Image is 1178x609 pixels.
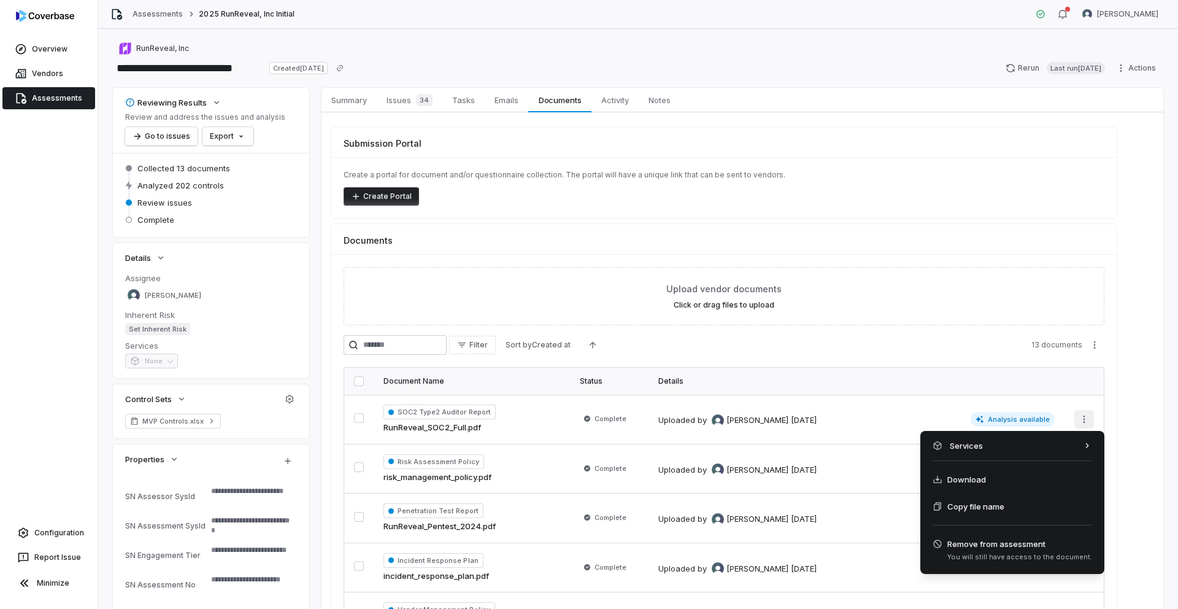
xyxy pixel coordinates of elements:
[925,436,1099,456] div: Services
[947,538,1092,550] span: Remove from assessment
[947,553,1092,562] span: You will still have access to the document.
[947,473,986,486] span: Download
[920,431,1104,574] div: More actions
[947,500,1004,513] span: Copy file name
